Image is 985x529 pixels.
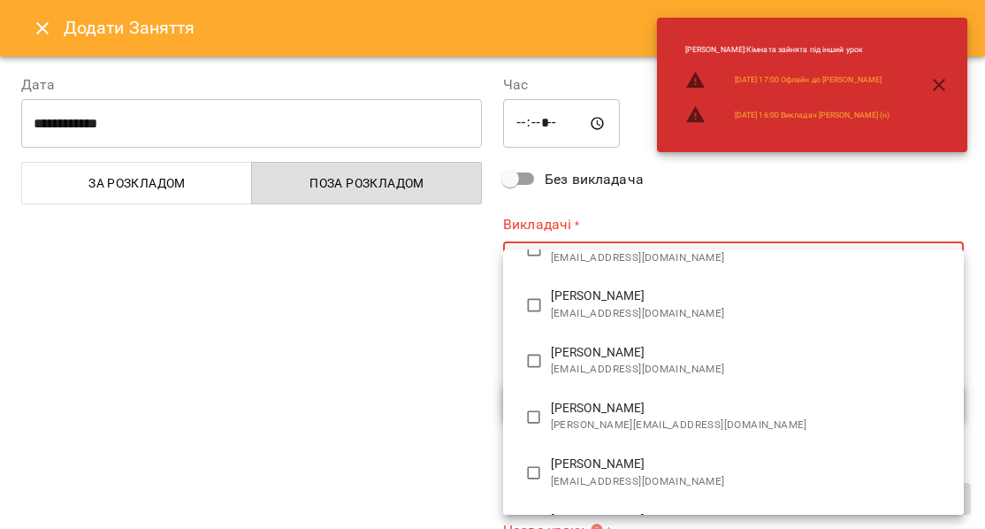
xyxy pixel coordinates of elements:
[551,456,950,473] span: [PERSON_NAME]
[551,344,950,362] span: [PERSON_NAME]
[735,110,890,121] a: [DATE] 16:00 Викладач [PERSON_NAME] (н)
[551,287,950,305] span: [PERSON_NAME]
[551,511,950,529] span: [PERSON_NAME]
[671,37,905,63] li: [PERSON_NAME] : Кімната зайнята під інший урок
[735,74,882,86] a: [DATE] 17:00 Офлайн до [PERSON_NAME]
[551,400,950,418] span: [PERSON_NAME]
[551,361,950,379] span: [EMAIL_ADDRESS][DOMAIN_NAME]
[551,249,950,267] span: [EMAIL_ADDRESS][DOMAIN_NAME]
[551,305,950,323] span: [EMAIL_ADDRESS][DOMAIN_NAME]
[551,417,950,434] span: [PERSON_NAME][EMAIL_ADDRESS][DOMAIN_NAME]
[551,473,950,491] span: [EMAIL_ADDRESS][DOMAIN_NAME]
